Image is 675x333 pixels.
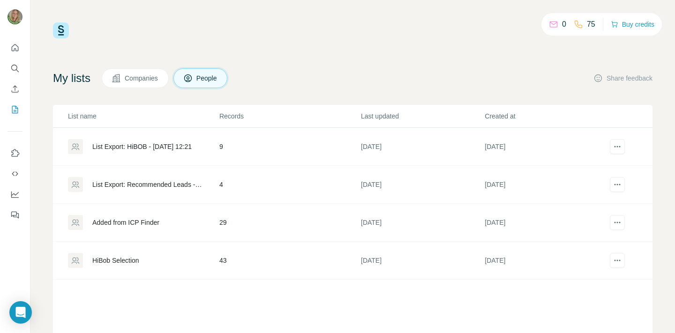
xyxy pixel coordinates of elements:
[7,207,22,223] button: Feedback
[7,145,22,162] button: Use Surfe on LinkedIn
[485,111,607,121] p: Created at
[7,165,22,182] button: Use Surfe API
[611,18,654,31] button: Buy credits
[7,101,22,118] button: My lists
[7,186,22,203] button: Dashboard
[219,242,360,280] td: 43
[484,242,608,280] td: [DATE]
[7,39,22,56] button: Quick start
[610,139,625,154] button: actions
[484,166,608,204] td: [DATE]
[196,74,218,83] span: People
[562,19,566,30] p: 0
[610,177,625,192] button: actions
[484,128,608,166] td: [DATE]
[360,128,484,166] td: [DATE]
[219,128,360,166] td: 9
[9,301,32,324] div: Open Intercom Messenger
[92,218,159,227] div: Added from ICP Finder
[68,111,218,121] p: List name
[125,74,159,83] span: Companies
[53,22,69,38] img: Surfe Logo
[219,204,360,242] td: 29
[92,256,139,265] div: HiBob Selection
[610,215,625,230] button: actions
[219,111,360,121] p: Records
[610,253,625,268] button: actions
[587,19,595,30] p: 75
[92,142,192,151] div: List Export: HiBOB - [DATE] 12:21
[53,71,90,86] h4: My lists
[219,166,360,204] td: 4
[593,74,652,83] button: Share feedback
[361,111,484,121] p: Last updated
[7,60,22,77] button: Search
[360,242,484,280] td: [DATE]
[484,204,608,242] td: [DATE]
[92,180,203,189] div: List Export: Recommended Leads - [DATE] 12:15
[7,81,22,97] button: Enrich CSV
[360,166,484,204] td: [DATE]
[7,9,22,24] img: Avatar
[360,204,484,242] td: [DATE]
